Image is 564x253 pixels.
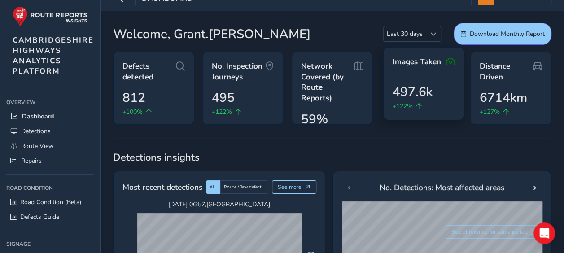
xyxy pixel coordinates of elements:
[454,23,551,45] button: Download Monthly Report
[220,180,268,194] div: Route View defect
[210,184,214,190] span: AI
[380,182,504,193] span: No. Detections: Most affected areas
[122,88,145,107] span: 812
[446,225,542,239] button: See difference for same period
[384,26,426,41] span: Last 30 days
[6,153,94,168] a: Repairs
[21,127,51,135] span: Detections
[6,139,94,153] a: Route View
[278,183,302,191] span: See more
[122,61,176,82] span: Defects detected
[212,107,232,117] span: +122%
[480,88,527,107] span: 6714km
[533,222,555,244] div: Open Intercom Messenger
[480,61,533,82] span: Distance Driven
[212,88,235,107] span: 495
[6,96,94,109] div: Overview
[137,200,302,209] span: [DATE] 06:57 , [GEOGRAPHIC_DATA]
[113,151,551,164] span: Detections insights
[13,35,94,76] span: CAMBRIDGESHIRE HIGHWAYS ANALYTICS PLATFORM
[21,157,42,165] span: Repairs
[212,61,265,82] span: No. Inspection Journeys
[20,213,59,221] span: Defects Guide
[20,198,81,206] span: Road Condition (Beta)
[393,83,433,101] span: 497.6k
[6,209,94,224] a: Defects Guide
[301,110,328,129] span: 59%
[13,6,87,26] img: rr logo
[6,181,94,195] div: Road Condition
[122,107,143,117] span: +100%
[480,107,500,117] span: +127%
[393,101,413,111] span: +122%
[22,112,54,121] span: Dashboard
[470,30,545,38] span: Download Monthly Report
[224,184,262,190] span: Route View defect
[113,25,310,44] span: Welcome, Grant.[PERSON_NAME]
[21,142,54,150] span: Route View
[6,109,94,124] a: Dashboard
[206,180,220,194] div: AI
[122,181,202,193] span: Most recent detections
[6,195,94,209] a: Road Condition (Beta)
[301,61,354,104] span: Network Covered (by Route Reports)
[272,180,316,194] button: See more
[393,57,441,67] span: Images Taken
[6,124,94,139] a: Detections
[451,228,528,236] span: See difference for same period
[6,237,94,251] div: Signage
